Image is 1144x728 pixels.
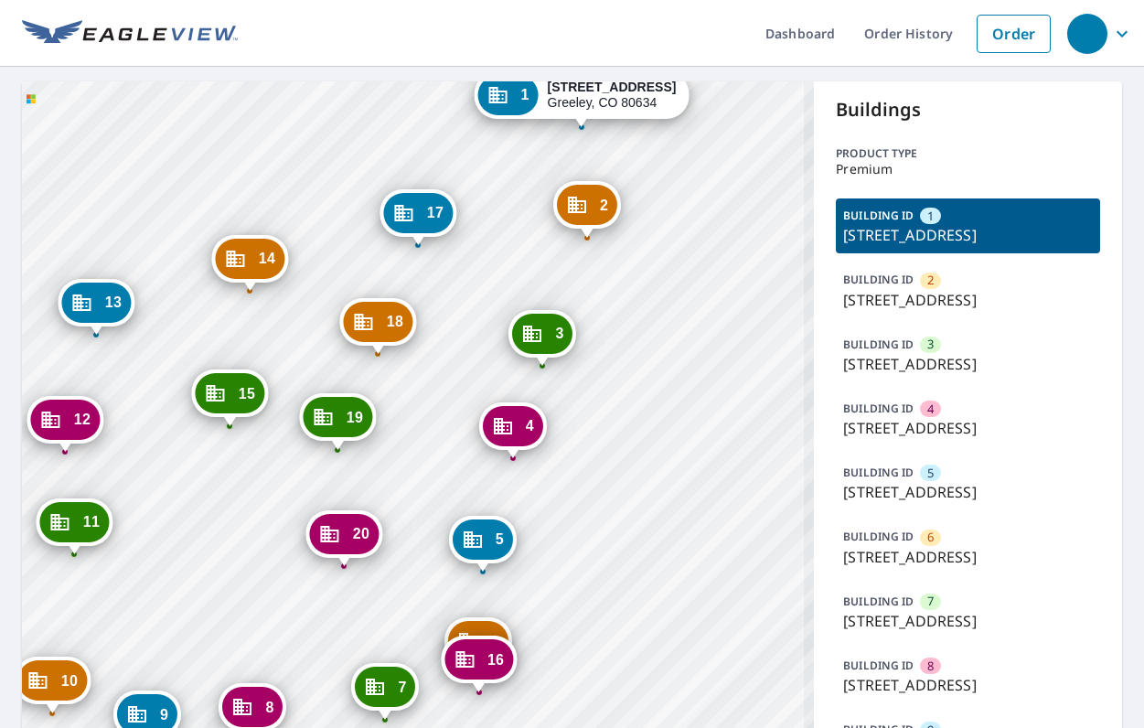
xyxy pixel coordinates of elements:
[441,636,517,692] div: Dropped pin, building 16, Commercial property, 3950 W 12th St Greeley, CO 80634
[398,680,406,694] span: 7
[487,653,504,667] span: 16
[526,419,534,433] span: 4
[836,145,1100,162] p: Product type
[340,298,416,355] div: Dropped pin, building 18, Commercial property, 3950 W 12th St Greeley, CO 80634
[548,80,677,94] strong: [STREET_ADDRESS]
[479,402,547,459] div: Dropped pin, building 4, Commercial property, 3950 W 12th St Greeley, CO 80634
[37,498,112,555] div: Dropped pin, building 11, Commercial property, 3950 W 12th St Greeley, CO 80634
[927,208,934,225] span: 1
[83,515,100,529] span: 11
[843,417,1093,439] p: [STREET_ADDRESS]
[160,708,168,722] span: 9
[508,310,576,367] div: Dropped pin, building 3, Commercial property, 3950 W 12th St Greeley, CO 80634
[927,529,934,546] span: 6
[927,593,934,610] span: 7
[259,252,275,265] span: 14
[843,337,914,352] p: BUILDING ID
[927,401,934,418] span: 4
[977,15,1051,53] a: Order
[548,80,677,111] div: Greeley, CO 80634
[306,510,382,567] div: Dropped pin, building 20, Commercial property, 3950 W 12th St Greeley, CO 80634
[553,181,621,238] div: Dropped pin, building 2, Commercial property, 3950 W 12th St Greeley, CO 80634
[212,235,288,292] div: Dropped pin, building 14, Commercial property, 3950 W 12th St Greeley, CO 80634
[15,657,91,713] div: Dropped pin, building 10, Commercial property, 3950 W 12th St Greeley, CO 80634
[521,88,529,102] span: 1
[836,96,1100,123] p: Buildings
[61,674,78,688] span: 10
[496,532,504,546] span: 5
[300,393,376,450] div: Dropped pin, building 19, Commercial property, 3950 W 12th St Greeley, CO 80634
[843,289,1093,311] p: [STREET_ADDRESS]
[843,658,914,673] p: BUILDING ID
[105,295,122,309] span: 13
[427,206,444,219] span: 17
[843,481,1093,503] p: [STREET_ADDRESS]
[843,546,1093,568] p: [STREET_ADDRESS]
[353,527,369,541] span: 20
[74,412,91,426] span: 12
[927,336,934,353] span: 3
[843,465,914,480] p: BUILDING ID
[927,658,934,675] span: 8
[843,224,1093,246] p: [STREET_ADDRESS]
[600,198,608,212] span: 2
[380,189,456,246] div: Dropped pin, building 17, Commercial property, 3950 W 12th St Greeley, CO 80634
[843,529,914,544] p: BUILDING ID
[265,701,273,714] span: 8
[843,610,1093,632] p: [STREET_ADDRESS]
[444,617,512,674] div: Dropped pin, building 6, Commercial property, 3950 W 12th St Greeley, CO 80634
[843,272,914,287] p: BUILDING ID
[351,663,419,720] div: Dropped pin, building 7, Commercial property, 3950 W 12th St Greeley, CO 80634
[843,594,914,609] p: BUILDING ID
[836,162,1100,177] p: Premium
[239,387,255,401] span: 15
[555,327,563,340] span: 3
[491,635,499,648] span: 6
[387,315,403,328] span: 18
[927,465,934,482] span: 5
[927,272,934,289] span: 2
[843,674,1093,696] p: [STREET_ADDRESS]
[27,396,103,453] div: Dropped pin, building 12, Commercial property, 3950 W 12th St Greeley, CO 80634
[843,353,1093,375] p: [STREET_ADDRESS]
[59,279,134,336] div: Dropped pin, building 13, Commercial property, 3950 W 12th St Greeley, CO 80634
[475,71,690,128] div: Dropped pin, building 1, Commercial property, 3950 W 12th St Greeley, CO 80634
[843,208,914,223] p: BUILDING ID
[22,20,238,48] img: EV Logo
[449,516,517,573] div: Dropped pin, building 5, Commercial property, 3950 W 12th St Greeley, CO 80634
[192,369,268,426] div: Dropped pin, building 15, Commercial property, 3950 W 12th St Greeley, CO 80634
[347,411,363,424] span: 19
[843,401,914,416] p: BUILDING ID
